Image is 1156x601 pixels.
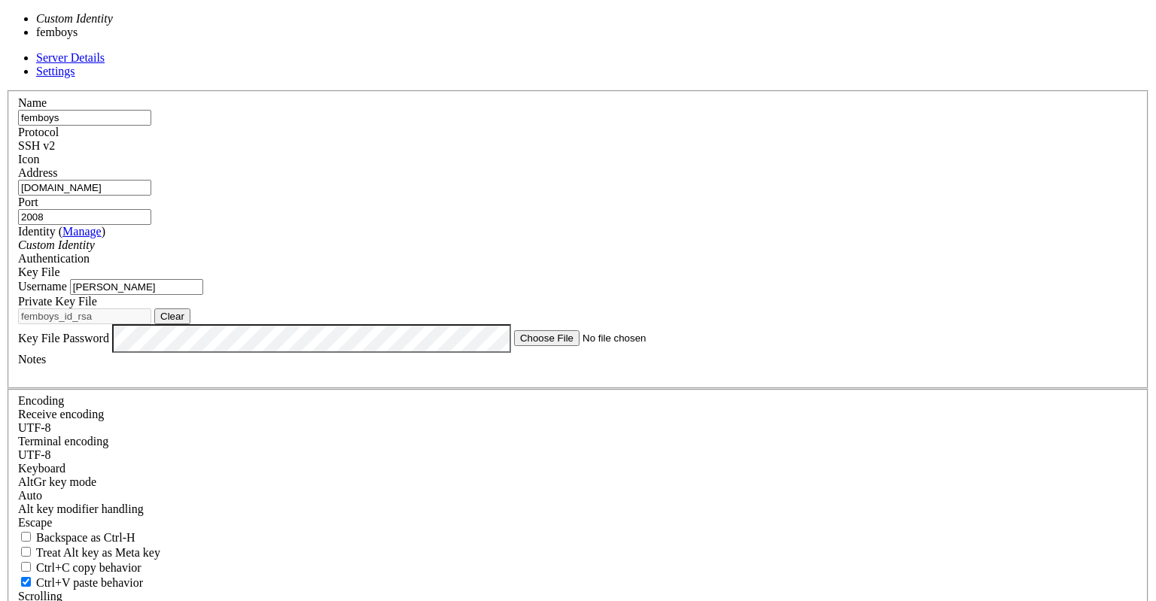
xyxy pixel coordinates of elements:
i: Custom Identity [18,238,95,251]
input: Port Number [18,209,151,225]
label: Ctrl-C copies if true, send ^C to host if false. Ctrl-Shift-C sends ^C to host if true, copies if... [18,561,141,574]
label: Icon [18,153,39,165]
span: Escape [18,516,52,529]
div: Custom Identity [18,238,1138,252]
div: UTF-8 [18,421,1138,435]
input: Host Name or IP [18,180,151,196]
div: SSH v2 [18,139,1138,153]
label: Keyboard [18,462,65,475]
span: Backspace as Ctrl-H [36,531,135,544]
button: Clear [154,308,190,324]
div: Escape [18,516,1138,530]
label: Ctrl+V pastes if true, sends ^V to host if false. Ctrl+Shift+V sends ^V to host if true, pastes i... [18,576,143,589]
label: Private Key File [18,295,97,308]
input: Treat Alt key as Meta key [21,547,31,557]
label: If true, the backspace should send BS ('\x08', aka ^H). Otherwise the backspace key should send '... [18,531,135,544]
a: Settings [36,65,75,77]
span: Ctrl+V paste behavior [36,576,143,589]
a: Manage [62,225,102,238]
span: UTF-8 [18,421,51,434]
input: Backspace as Ctrl-H [21,532,31,542]
label: Port [18,196,38,208]
div: Key File [18,266,1138,279]
label: Protocol [18,126,59,138]
div: Auto [18,489,1138,502]
label: The default terminal encoding. ISO-2022 enables character map translations (like graphics maps). ... [18,435,108,448]
label: Controls how the Alt key is handled. Escape: Send an ESC prefix. 8-Bit: Add 128 to the typed char... [18,502,144,515]
label: Whether the Alt key acts as a Meta key or as a distinct Alt key. [18,546,160,559]
label: Notes [18,353,46,366]
label: Name [18,96,47,109]
input: Ctrl+V paste behavior [21,577,31,587]
label: Key File Password [18,331,109,344]
span: UTF-8 [18,448,51,461]
span: ( ) [59,225,105,238]
label: Address [18,166,57,179]
input: Login Username [70,279,203,295]
span: SSH v2 [18,139,55,152]
input: Ctrl+C copy behavior [21,562,31,572]
li: femboys [36,26,230,39]
input: Server Name [18,110,151,126]
label: Identity [18,225,105,238]
span: Ctrl+C copy behavior [36,561,141,574]
span: Auto [18,489,42,502]
label: Username [18,280,67,293]
label: Encoding [18,394,64,407]
label: Set the expected encoding for data received from the host. If the encodings do not match, visual ... [18,408,104,420]
i: Custom Identity [36,12,113,25]
div: UTF-8 [18,448,1138,462]
a: Server Details [36,51,105,64]
span: Treat Alt key as Meta key [36,546,160,559]
label: Set the expected encoding for data received from the host. If the encodings do not match, visual ... [18,475,96,488]
span: Key File [18,266,60,278]
label: Authentication [18,252,90,265]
